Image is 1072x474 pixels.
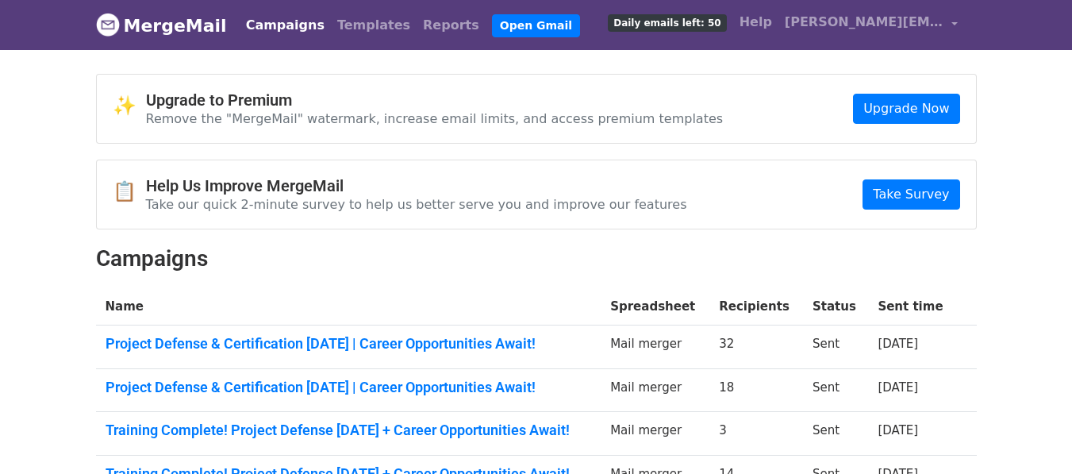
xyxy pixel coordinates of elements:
a: Help [733,6,778,38]
th: Spreadsheet [601,288,709,326]
a: Training Complete! Project Defense [DATE] + Career Opportunities Await! [106,422,592,439]
th: Sent time [868,288,956,326]
td: Sent [803,326,868,369]
a: Project Defense & Certification [DATE] | Career Opportunities Await! [106,335,592,353]
h4: Help Us Improve MergeMail [146,176,687,195]
td: Sent [803,412,868,456]
td: Mail merger [601,326,709,369]
a: Reports [417,10,486,41]
a: [DATE] [878,337,918,351]
td: Mail merger [601,368,709,412]
td: 18 [709,368,803,412]
th: Name [96,288,601,326]
img: MergeMail logo [96,13,120,37]
a: [DATE] [878,380,918,395]
a: Upgrade Now [853,94,959,124]
span: 📋 [113,180,146,203]
td: 32 [709,326,803,369]
a: Project Defense & Certification [DATE] | Career Opportunities Await! [106,379,592,396]
td: 3 [709,412,803,456]
a: Campaigns [240,10,331,41]
td: Mail merger [601,412,709,456]
th: Status [803,288,868,326]
a: MergeMail [96,9,227,42]
h2: Campaigns [96,245,977,272]
span: Daily emails left: 50 [608,14,726,32]
a: Daily emails left: 50 [601,6,732,38]
a: [PERSON_NAME][EMAIL_ADDRESS][DOMAIN_NAME] [778,6,964,44]
th: Recipients [709,288,803,326]
span: ✨ [113,94,146,118]
a: Take Survey [863,179,959,210]
p: Take our quick 2-minute survey to help us better serve you and improve our features [146,196,687,213]
span: [PERSON_NAME][EMAIL_ADDRESS][DOMAIN_NAME] [785,13,943,32]
a: Open Gmail [492,14,580,37]
p: Remove the "MergeMail" watermark, increase email limits, and access premium templates [146,110,724,127]
td: Sent [803,368,868,412]
h4: Upgrade to Premium [146,91,724,110]
a: Templates [331,10,417,41]
a: [DATE] [878,423,918,437]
